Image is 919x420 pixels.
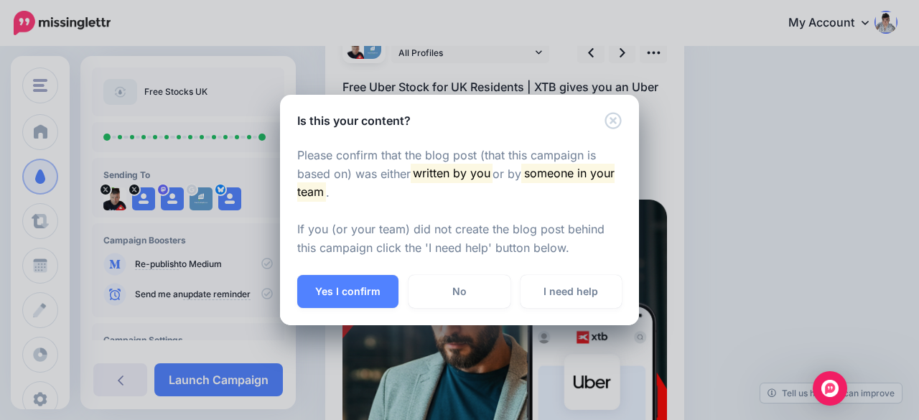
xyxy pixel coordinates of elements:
a: No [409,275,510,308]
mark: someone in your team [297,164,615,201]
button: Close [605,112,622,130]
mark: written by you [411,164,493,182]
a: I need help [521,275,622,308]
div: Open Intercom Messenger [813,371,847,406]
p: Please confirm that the blog post (that this campaign is based on) was either or by . If you (or ... [297,146,622,258]
h5: Is this your content? [297,112,411,129]
button: Yes I confirm [297,275,398,308]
